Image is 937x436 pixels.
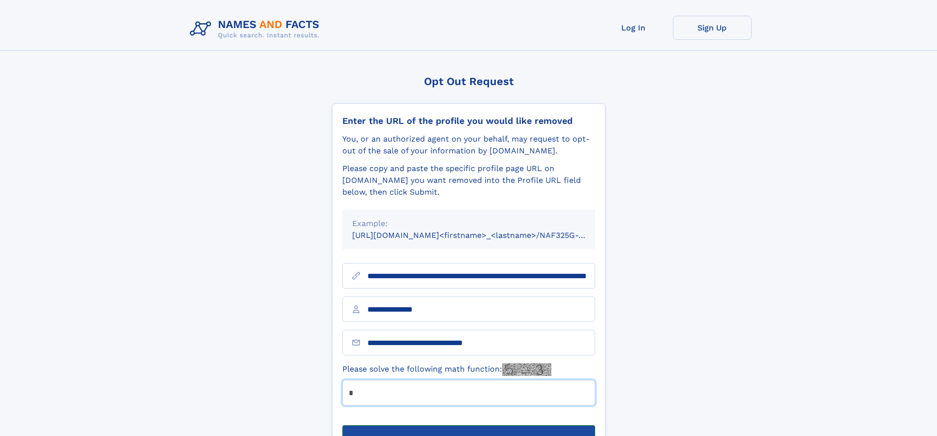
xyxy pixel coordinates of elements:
[352,231,614,240] small: [URL][DOMAIN_NAME]<firstname>_<lastname>/NAF325G-xxxxxxxx
[186,16,328,42] img: Logo Names and Facts
[342,363,551,376] label: Please solve the following math function:
[342,116,595,126] div: Enter the URL of the profile you would like removed
[332,75,605,87] div: Opt Out Request
[342,133,595,157] div: You, or an authorized agent on your behalf, may request to opt-out of the sale of your informatio...
[342,163,595,198] div: Please copy and paste the specific profile page URL on [DOMAIN_NAME] you want removed into the Pr...
[594,16,673,40] a: Log In
[673,16,752,40] a: Sign Up
[352,218,585,230] div: Example:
